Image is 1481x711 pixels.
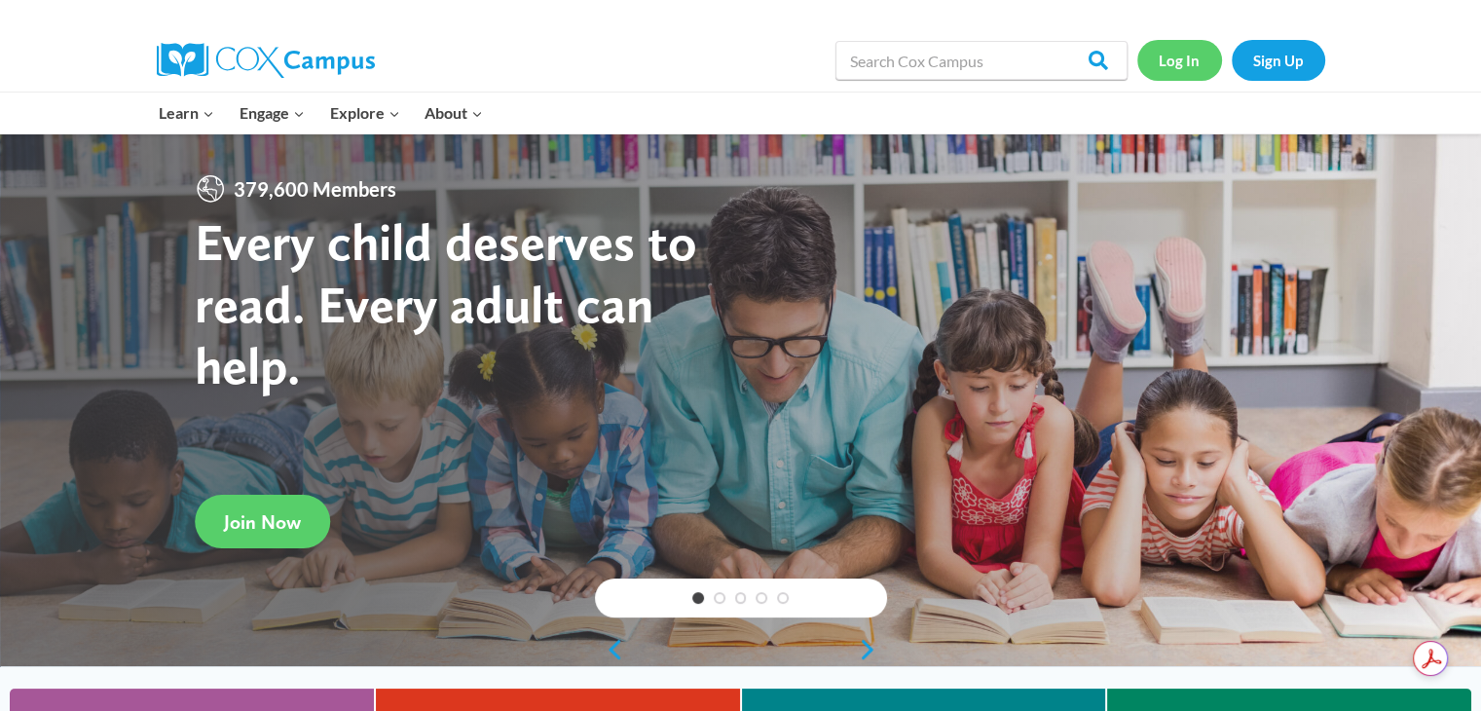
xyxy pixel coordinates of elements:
[147,93,228,133] button: Child menu of Learn
[777,592,789,604] a: 5
[835,41,1128,80] input: Search Cox Campus
[1137,40,1325,80] nav: Secondary Navigation
[317,93,413,133] button: Child menu of Explore
[1232,40,1325,80] a: Sign Up
[692,592,704,604] a: 1
[1137,40,1222,80] a: Log In
[195,496,330,549] a: Join Now
[735,592,747,604] a: 3
[227,93,317,133] button: Child menu of Engage
[157,43,375,78] img: Cox Campus
[858,638,887,661] a: next
[224,510,301,534] span: Join Now
[147,93,496,133] nav: Primary Navigation
[756,592,767,604] a: 4
[412,93,496,133] button: Child menu of About
[195,210,697,396] strong: Every child deserves to read. Every adult can help.
[714,592,725,604] a: 2
[595,638,624,661] a: previous
[226,173,404,205] span: 379,600 Members
[595,630,887,669] div: content slider buttons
